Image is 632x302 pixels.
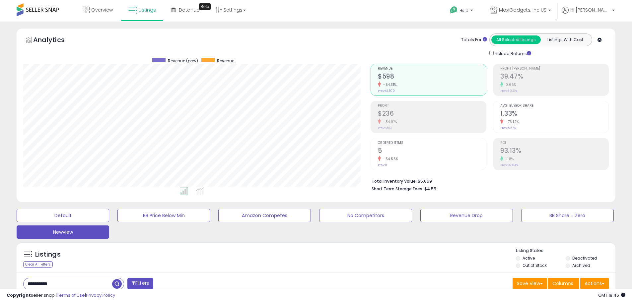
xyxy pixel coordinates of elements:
[199,3,211,10] div: Tooltip anchor
[57,292,85,298] a: Terms of Use
[17,225,109,239] button: Newview
[378,141,486,145] span: Ordered Items
[378,126,392,130] small: Prev: $513
[523,263,547,268] label: Out of Stock
[500,110,608,119] h2: 1.33%
[580,278,609,289] button: Actions
[540,35,590,44] button: Listings With Cost
[179,7,200,13] span: DataHub
[484,49,539,57] div: Include Returns
[450,6,458,14] i: Get Help
[378,110,486,119] h2: $236
[372,178,417,184] b: Total Inventory Value:
[378,73,486,82] h2: $598
[459,8,468,13] span: Help
[378,163,387,167] small: Prev: 11
[424,186,436,192] span: $4.55
[500,163,518,167] small: Prev: 92.04%
[91,7,113,13] span: Overview
[598,292,625,298] span: 2025-09-8 18:46 GMT
[33,35,78,46] h5: Analytics
[548,278,579,289] button: Columns
[218,209,311,222] button: Amazon Competes
[500,67,608,71] span: Profit [PERSON_NAME]
[372,177,604,185] li: $5,069
[499,7,546,13] span: MaxiGadgets, Inc US
[381,156,398,161] small: -54.55%
[521,209,614,222] button: BB Share = Zero
[17,209,109,222] button: Default
[503,119,519,124] small: -76.12%
[500,147,608,156] h2: 93.13%
[217,58,234,64] span: Revenue
[168,58,198,64] span: Revenue (prev)
[7,292,31,298] strong: Copyright
[7,292,115,299] div: seller snap | |
[523,255,535,261] label: Active
[127,278,153,289] button: Filters
[86,292,115,298] a: Privacy Policy
[381,82,397,87] small: -54.31%
[491,35,541,44] button: All Selected Listings
[572,255,597,261] label: Deactivated
[570,7,610,13] span: Hi [PERSON_NAME]
[516,248,615,254] p: Listing States:
[500,126,516,130] small: Prev: 5.57%
[319,209,412,222] button: No Competitors
[139,7,156,13] span: Listings
[500,141,608,145] span: ROI
[23,261,53,268] div: Clear All Filters
[552,280,573,287] span: Columns
[378,67,486,71] span: Revenue
[461,37,487,43] div: Totals For
[378,89,395,93] small: Prev: $1,309
[572,263,590,268] label: Archived
[35,250,61,259] h5: Listings
[378,104,486,108] span: Profit
[420,209,513,222] button: Revenue Drop
[372,186,423,192] b: Short Term Storage Fees:
[503,156,514,161] small: 1.18%
[378,147,486,156] h2: 5
[562,7,615,22] a: Hi [PERSON_NAME]
[513,278,547,289] button: Save View
[503,82,517,87] small: 0.66%
[500,104,608,108] span: Avg. Buybox Share
[445,1,480,22] a: Help
[117,209,210,222] button: BB Price Below Min
[500,73,608,82] h2: 39.47%
[500,89,517,93] small: Prev: 39.21%
[381,119,397,124] small: -54.01%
